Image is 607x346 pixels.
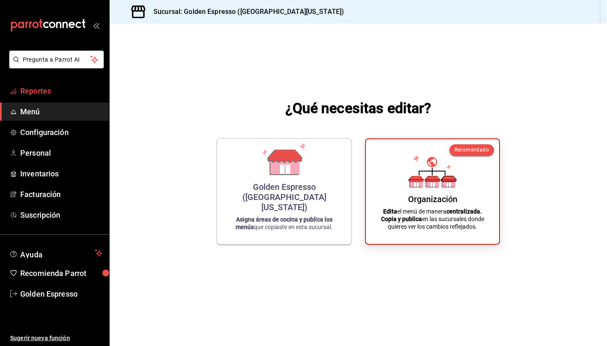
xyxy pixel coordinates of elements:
h3: Sucursal: Golden Espresso ([GEOGRAPHIC_DATA][US_STATE]) [147,7,344,17]
span: Reportes [20,85,102,97]
p: que copiaste en esta sucursal. [227,216,341,231]
button: open_drawer_menu [93,22,99,29]
span: Personal [20,147,102,159]
a: Pregunta a Parrot AI [6,61,104,70]
span: Recomienda Parrot [20,268,102,279]
span: Golden Espresso [20,288,102,300]
h1: ¿Qué necesitas editar? [285,98,432,118]
strong: Asigna áreas de cocina y publica los menús [236,216,333,230]
strong: Edita [383,208,397,215]
span: Inventarios [20,168,102,179]
p: el menú de manera en las sucursales donde quieres ver los cambios reflejados. [376,208,489,230]
strong: Copia y publica [381,216,422,222]
div: Golden Espresso ([GEOGRAPHIC_DATA][US_STATE]) [227,182,341,212]
span: Ayuda [20,248,91,258]
span: Sugerir nueva función [10,334,102,343]
span: Suscripción [20,209,102,221]
span: Recomendado [454,147,489,153]
button: Pregunta a Parrot AI [9,51,104,68]
span: Menú [20,106,102,117]
div: Organización [408,194,457,204]
strong: centralizada. [446,208,482,215]
span: Pregunta a Parrot AI [23,55,91,64]
span: Facturación [20,189,102,200]
span: Configuración [20,127,102,138]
